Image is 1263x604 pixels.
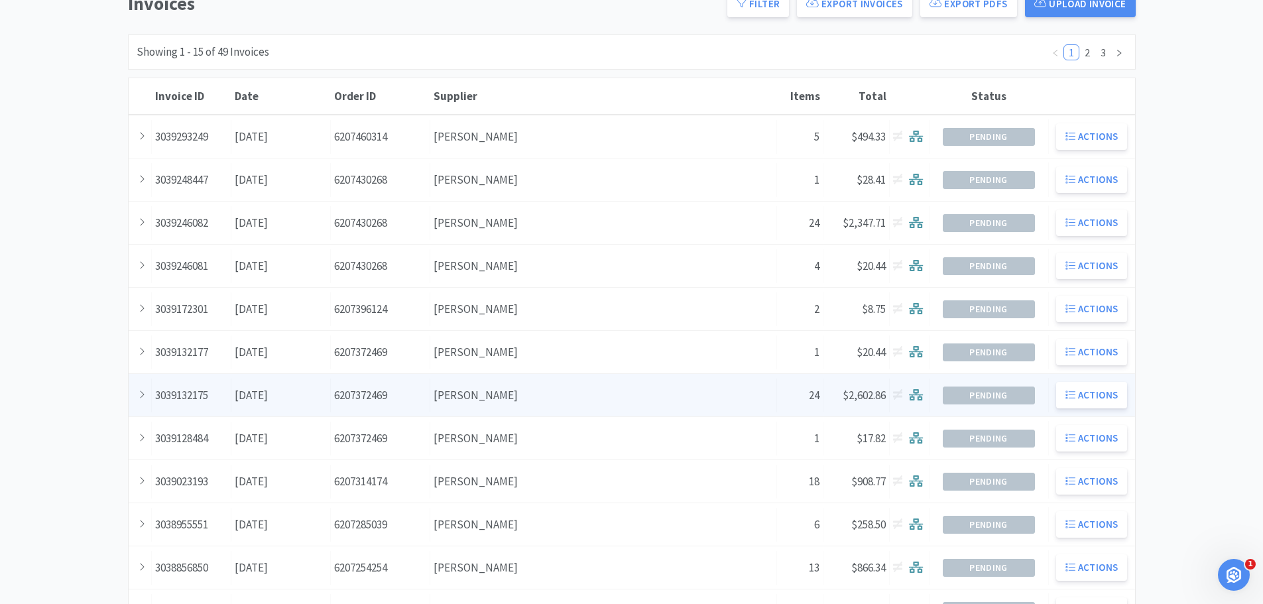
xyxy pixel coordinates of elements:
div: Date [235,89,328,103]
div: [PERSON_NAME] [430,163,777,197]
button: Actions [1056,511,1128,538]
div: 13 [777,551,823,585]
div: [PERSON_NAME] [430,551,777,585]
div: Invoice ID [155,89,228,103]
div: 3039128484 [152,422,231,455]
div: [DATE] [231,163,331,197]
div: [DATE] [231,508,331,542]
div: Status [933,89,1046,103]
div: 3039023193 [152,465,231,499]
span: $17.82 [857,431,886,446]
button: Actions [1056,296,1128,322]
span: 1 [1245,559,1256,570]
div: Total [827,89,886,103]
button: Actions [1056,339,1128,365]
div: 1 [777,335,823,369]
span: Pending [943,430,1034,447]
span: $258.50 [851,517,886,532]
span: $494.33 [851,129,886,144]
span: $28.41 [857,172,886,187]
iframe: Intercom live chat [1218,559,1250,591]
div: 3039132177 [152,335,231,369]
span: Pending [943,301,1034,318]
div: Order ID [334,89,427,103]
div: 3039246082 [152,206,231,240]
div: [DATE] [231,379,331,412]
div: [PERSON_NAME] [430,120,777,154]
span: Pending [943,387,1034,404]
li: 2 [1079,44,1095,60]
li: 3 [1095,44,1111,60]
div: 3039248447 [152,163,231,197]
div: 6207314174 [331,465,430,499]
div: 6207285039 [331,508,430,542]
button: Actions [1056,468,1128,495]
div: [PERSON_NAME] [430,249,777,283]
button: Actions [1056,210,1128,236]
span: $8.75 [862,302,886,316]
a: 3 [1096,45,1111,60]
div: Showing 1 - 15 of 49 Invoices [137,43,269,61]
div: 2 [777,292,823,326]
div: 6207372469 [331,335,430,369]
span: Pending [943,258,1034,274]
div: [DATE] [231,335,331,369]
div: 6207254254 [331,551,430,585]
div: [PERSON_NAME] [430,465,777,499]
div: [PERSON_NAME] [430,508,777,542]
span: Pending [943,344,1034,361]
div: 24 [777,379,823,412]
div: [DATE] [231,120,331,154]
a: 1 [1064,45,1079,60]
div: [DATE] [231,249,331,283]
div: 3038856850 [152,551,231,585]
div: [PERSON_NAME] [430,379,777,412]
span: Pending [943,129,1034,145]
li: 1 [1063,44,1079,60]
i: icon: left [1052,49,1059,57]
div: 6207430268 [331,249,430,283]
div: 3039132175 [152,379,231,412]
div: 6207372469 [331,422,430,455]
div: 3038955551 [152,508,231,542]
div: 24 [777,206,823,240]
button: Actions [1056,166,1128,193]
a: 2 [1080,45,1095,60]
button: Actions [1056,253,1128,279]
div: [PERSON_NAME] [430,206,777,240]
button: Actions [1056,123,1128,150]
span: $908.77 [851,474,886,489]
div: 6207430268 [331,206,430,240]
span: Pending [943,172,1034,188]
li: Next Page [1111,44,1127,60]
span: $20.44 [857,259,886,273]
span: $866.34 [851,560,886,575]
div: 6207396124 [331,292,430,326]
span: Pending [943,473,1034,490]
span: $2,347.71 [843,215,886,230]
span: Pending [943,516,1034,533]
div: 3039172301 [152,292,231,326]
div: [DATE] [231,292,331,326]
div: Supplier [434,89,774,103]
div: 6207430268 [331,163,430,197]
div: [PERSON_NAME] [430,422,777,455]
span: $2,602.86 [843,388,886,402]
div: 5 [777,120,823,154]
button: Actions [1056,425,1128,452]
div: 6207372469 [331,379,430,412]
div: [PERSON_NAME] [430,335,777,369]
div: 3039293249 [152,120,231,154]
div: [DATE] [231,465,331,499]
span: $20.44 [857,345,886,359]
span: Pending [943,560,1034,576]
div: 6 [777,508,823,542]
div: [PERSON_NAME] [430,292,777,326]
div: 18 [777,465,823,499]
button: Actions [1056,382,1128,408]
i: icon: right [1115,49,1123,57]
div: [DATE] [231,206,331,240]
div: [DATE] [231,551,331,585]
div: [DATE] [231,422,331,455]
li: Previous Page [1048,44,1063,60]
